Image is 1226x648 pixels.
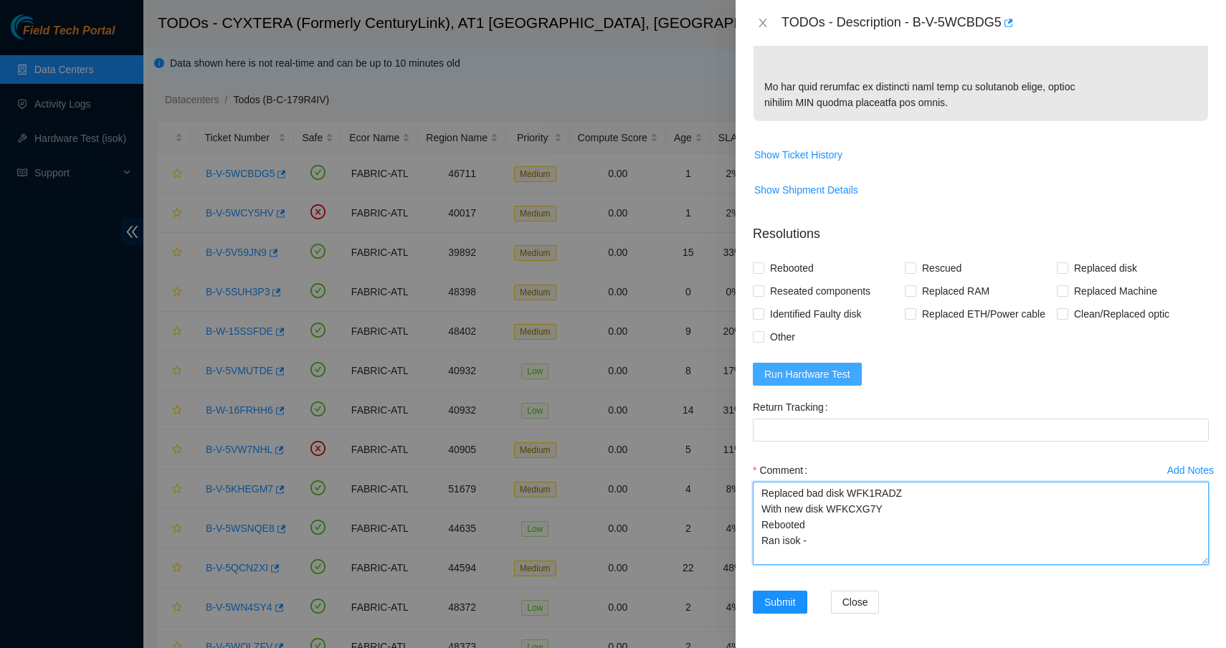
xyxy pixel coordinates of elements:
span: Rescued [916,257,967,280]
label: Comment [753,459,813,482]
span: Other [764,325,801,348]
span: Clean/Replaced optic [1068,302,1175,325]
span: Replaced RAM [916,280,995,302]
button: Submit [753,591,807,614]
div: TODOs - Description - B-V-5WCBDG5 [781,11,1209,34]
span: Submit [764,594,796,610]
span: Run Hardware Test [764,366,850,382]
span: Rebooted [764,257,819,280]
span: Reseated components [764,280,876,302]
span: close [757,17,769,29]
button: Show Ticket History [754,143,843,166]
span: Close [842,594,868,610]
span: Identified Faulty disk [764,302,868,325]
button: Close [753,16,773,30]
span: Show Shipment Details [754,182,858,198]
span: Replaced ETH/Power cable [916,302,1051,325]
span: Show Ticket History [754,147,842,163]
span: Replaced disk [1068,257,1143,280]
label: Return Tracking [753,396,834,419]
button: Add Notes [1166,459,1215,482]
button: Show Shipment Details [754,178,859,201]
textarea: Comment [753,482,1209,565]
button: Run Hardware Test [753,363,862,386]
button: Close [831,591,880,614]
div: Add Notes [1167,465,1214,475]
input: Return Tracking [753,419,1209,442]
span: Replaced Machine [1068,280,1163,302]
p: Resolutions [753,213,1209,244]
